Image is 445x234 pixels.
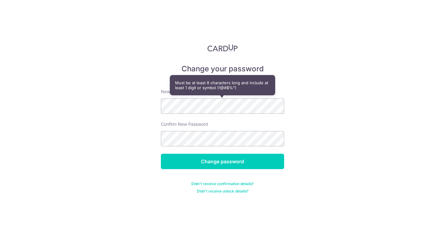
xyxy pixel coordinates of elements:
[191,181,254,186] a: Didn't receive confirmation details?
[207,44,238,52] img: CardUp Logo
[161,64,284,74] h5: Change your password
[170,75,275,95] div: Must be at least 8 characters long and include at least 1 digit or symbol (!@#$%^)
[161,89,191,95] label: New password
[197,189,248,194] a: Didn't receive unlock details?
[161,121,208,127] label: Confirm New Password
[161,154,284,169] input: Change password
